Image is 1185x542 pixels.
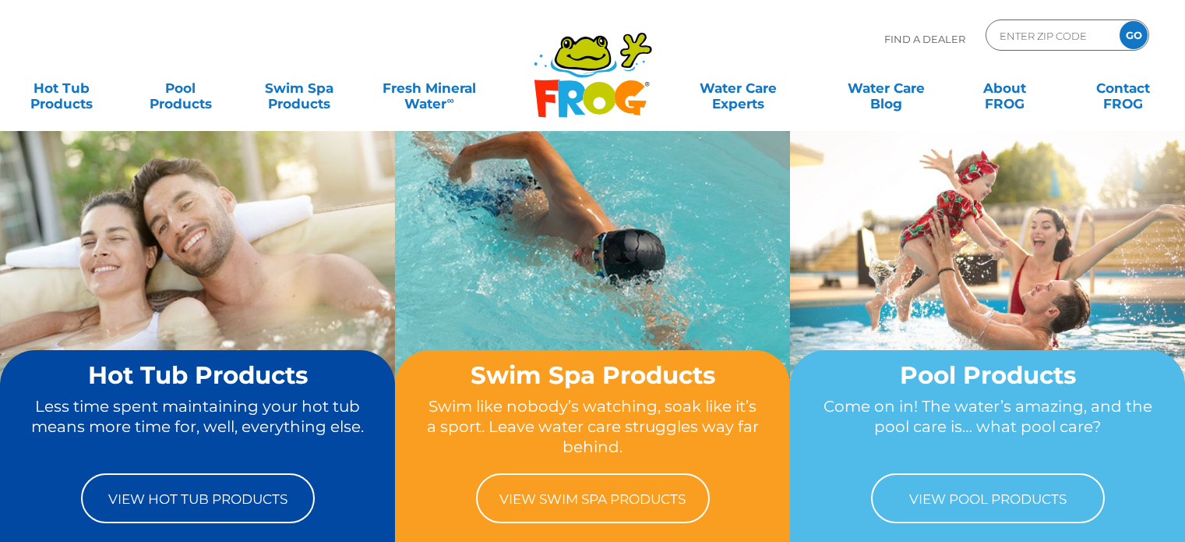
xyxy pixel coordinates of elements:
h2: Pool Products [820,362,1155,388]
a: Fresh MineralWater∞ [372,73,487,104]
a: PoolProducts [134,73,226,104]
a: View Hot Tub Products [81,473,315,523]
a: Swim SpaProducts [253,73,345,104]
img: home-banner-swim-spa-short [395,130,790,426]
a: ContactFROG [1077,73,1169,104]
input: Zip Code Form [998,24,1103,47]
p: Come on in! The water’s amazing, and the pool care is… what pool care? [820,396,1155,458]
a: Hot TubProducts [16,73,108,104]
h2: Swim Spa Products [425,362,760,388]
a: AboutFROG [958,73,1050,104]
sup: ∞ [446,94,453,106]
input: GO [1120,21,1148,49]
a: Water CareBlog [840,73,932,104]
p: Less time spent maintaining your hot tub means more time for, well, everything else. [30,396,365,458]
a: View Pool Products [871,473,1105,523]
p: Find A Dealer [884,19,965,58]
p: Swim like nobody’s watching, soak like it’s a sport. Leave water care struggles way far behind. [425,396,760,458]
img: home-banner-pool-short [790,130,1185,426]
a: Water CareExperts [663,73,813,104]
h2: Hot Tub Products [30,362,365,388]
a: View Swim Spa Products [476,473,710,523]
